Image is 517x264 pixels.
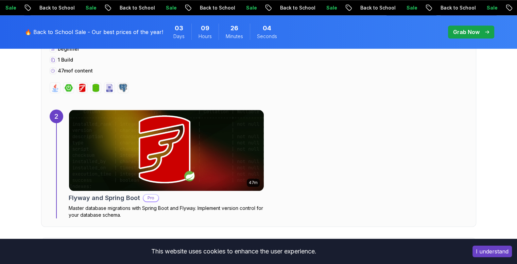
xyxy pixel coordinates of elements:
p: 🔥 Back to School Sale - Our best prices of the year! [25,28,163,36]
p: Back to School [114,4,160,11]
p: beginner [58,46,79,52]
p: 47m of content [58,67,93,74]
span: 3 Days [175,23,183,33]
p: Sale [160,4,182,11]
p: Back to School [274,4,321,11]
img: Flyway and Spring Boot card [69,110,264,191]
p: Sale [401,4,423,11]
p: Grab Now [453,28,480,36]
p: Sale [240,4,262,11]
p: 47m [249,180,258,185]
img: spring-data-jpa logo [92,84,100,92]
img: postgres logo [119,84,127,92]
span: Minutes [226,33,243,40]
p: Sale [481,4,503,11]
p: Pro [143,195,158,201]
p: Sale [321,4,342,11]
img: spring-boot logo [65,84,73,92]
button: Accept cookies [472,246,512,257]
p: Back to School [34,4,80,11]
p: Master database migrations with Spring Boot and Flyway. Implement version control for your databa... [69,205,264,218]
span: 9 Hours [201,23,209,33]
a: Flyway and Spring Boot card47mFlyway and Spring BootProMaster database migrations with Spring Boo... [69,110,264,218]
h2: Flyway and Spring Boot [69,193,140,203]
div: This website uses cookies to enhance the user experience. [5,244,462,259]
img: flyway logo [78,84,86,92]
div: 2 [50,110,63,123]
span: Hours [199,33,212,40]
span: 4 Seconds [263,23,271,33]
span: Days [173,33,185,40]
p: Back to School [194,4,240,11]
p: Sale [80,4,102,11]
p: Back to School [355,4,401,11]
img: sql logo [105,84,114,92]
span: 26 Minutes [230,23,238,33]
img: java logo [51,84,59,92]
span: 1 Build [58,57,73,63]
p: Back to School [435,4,481,11]
span: Seconds [257,33,277,40]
